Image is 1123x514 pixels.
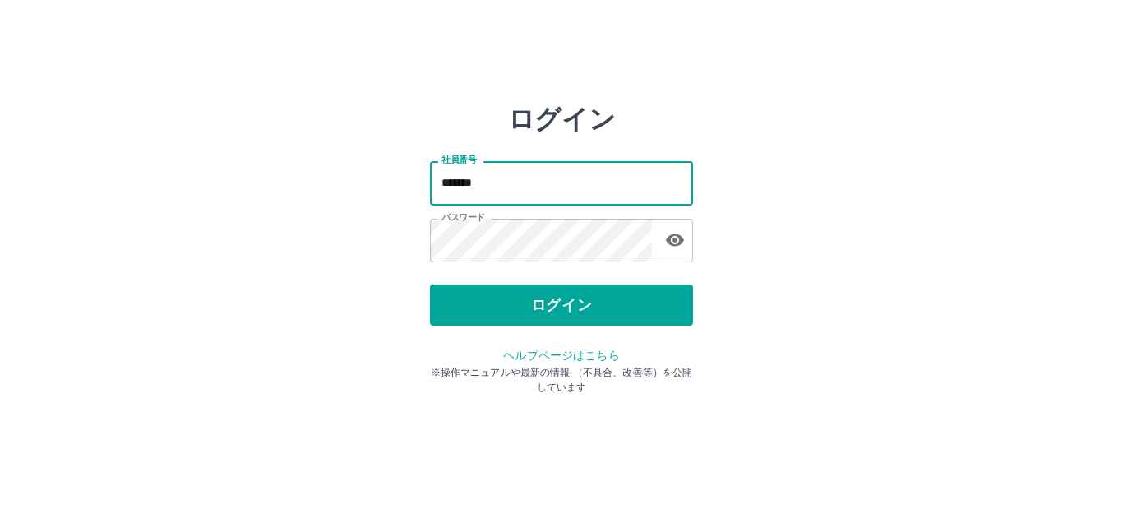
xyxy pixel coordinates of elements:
button: ログイン [430,285,693,326]
p: ※操作マニュアルや最新の情報 （不具合、改善等）を公開しています [430,365,693,395]
h2: ログイン [508,104,616,135]
a: ヘルプページはこちら [503,349,619,362]
label: パスワード [441,211,485,224]
label: 社員番号 [441,154,476,166]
